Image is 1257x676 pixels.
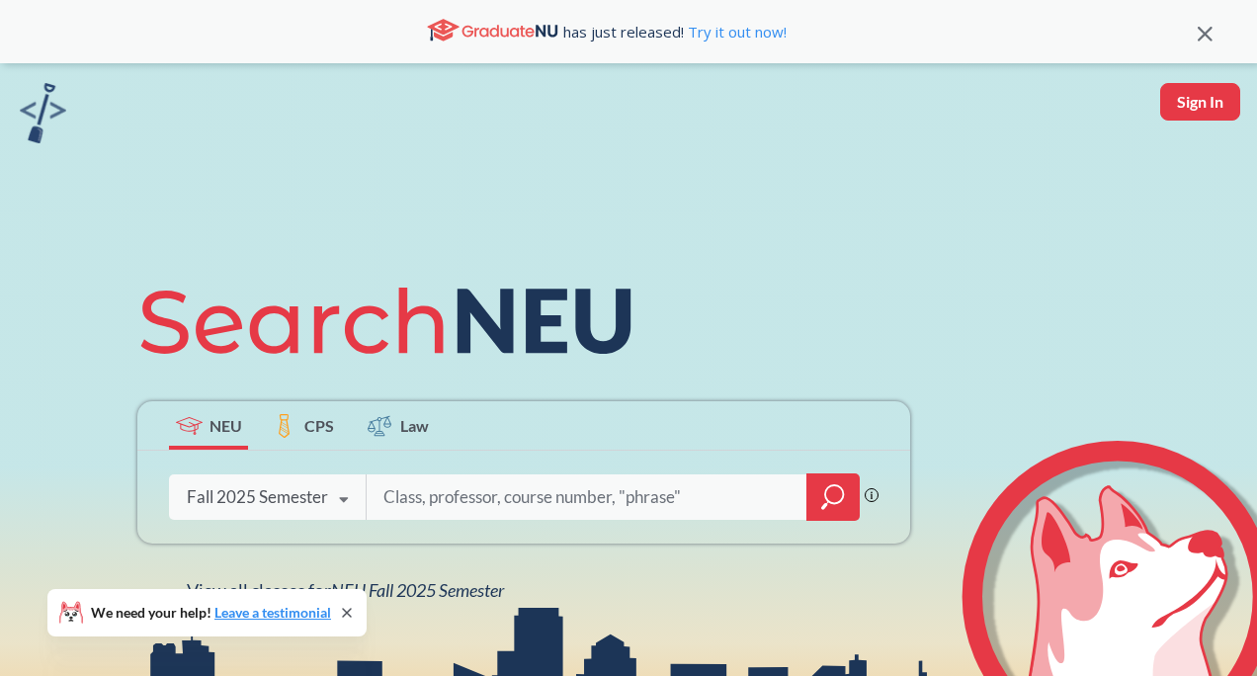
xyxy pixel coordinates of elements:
div: magnifying glass [806,473,860,521]
span: We need your help! [91,606,331,620]
span: CPS [304,414,334,437]
span: has just released! [563,21,787,42]
input: Class, professor, course number, "phrase" [381,476,793,518]
span: Law [400,414,429,437]
span: NEU Fall 2025 Semester [331,579,504,601]
img: sandbox logo [20,83,66,143]
a: sandbox logo [20,83,66,149]
a: Try it out now! [684,22,787,42]
span: View all classes for [187,579,504,601]
span: NEU [209,414,242,437]
div: Fall 2025 Semester [187,486,328,508]
svg: magnifying glass [821,483,845,511]
a: Leave a testimonial [214,604,331,621]
button: Sign In [1160,83,1240,121]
